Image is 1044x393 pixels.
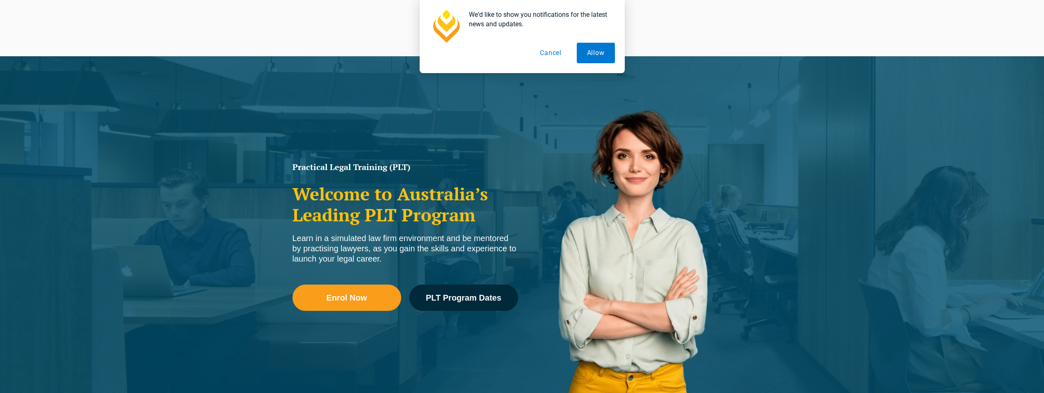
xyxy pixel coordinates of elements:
[327,294,367,302] span: Enrol Now
[409,285,518,311] a: PLT Program Dates
[429,10,462,43] img: notification icon
[462,10,615,29] div: We'd like to show you notifications for the latest news and updates.
[292,285,401,311] a: Enrol Now
[292,233,518,264] div: Learn in a simulated law firm environment and be mentored by practising lawyers, as you gain the ...
[577,43,615,63] button: Allow
[426,294,501,302] span: PLT Program Dates
[292,163,518,171] h1: Practical Legal Training (PLT)
[530,43,572,63] button: Cancel
[292,184,518,225] h2: Welcome to Australia’s Leading PLT Program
